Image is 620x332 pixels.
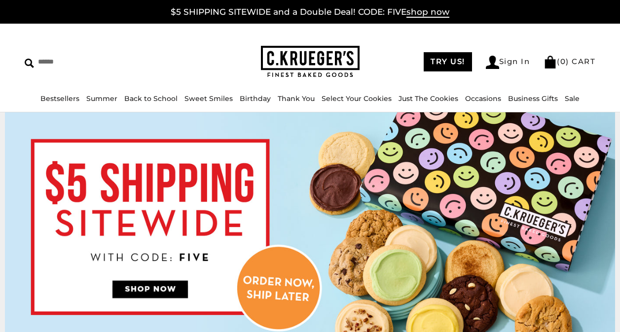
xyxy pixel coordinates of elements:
img: C.KRUEGER'S [261,46,360,78]
span: shop now [406,7,449,18]
a: Back to School [124,94,178,103]
a: Bestsellers [40,94,79,103]
a: Summer [86,94,117,103]
a: Business Gifts [508,94,558,103]
img: Account [486,56,499,69]
a: Birthday [240,94,271,103]
span: 0 [560,57,566,66]
a: $5 SHIPPING SITEWIDE and a Double Deal! CODE: FIVEshop now [171,7,449,18]
a: Just The Cookies [399,94,458,103]
a: Sale [565,94,580,103]
input: Search [25,54,155,69]
img: Search [25,59,34,68]
a: Select Your Cookies [322,94,392,103]
img: Bag [544,56,557,68]
a: Sweet Smiles [184,94,233,103]
a: TRY US! [424,52,472,71]
a: Occasions [465,94,501,103]
a: Sign In [486,56,530,69]
a: Thank You [278,94,315,103]
a: (0) CART [544,57,595,66]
